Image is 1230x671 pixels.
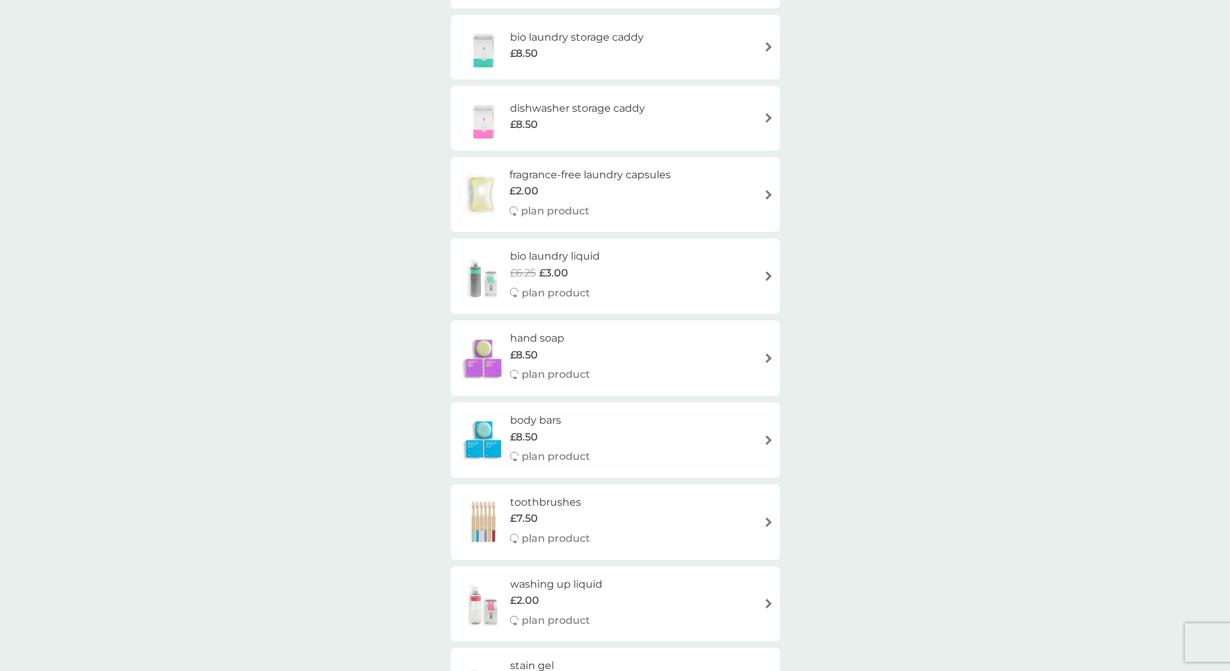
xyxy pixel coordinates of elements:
p: plan product [522,285,590,302]
img: arrow right [764,113,774,123]
p: plan product [522,530,590,547]
img: arrow right [764,435,774,445]
h6: hand soap [510,330,590,347]
span: £8.50 [510,45,538,62]
img: washing up liquid [457,581,510,626]
img: fragrance-free laundry capsules [457,172,506,217]
span: £7.50 [510,510,538,527]
span: £3.00 [539,265,568,282]
img: arrow right [764,599,774,608]
img: arrow right [764,517,774,527]
span: £8.50 [510,429,538,446]
h6: washing up liquid [510,576,602,593]
h6: body bars [510,412,590,429]
h6: dishwasher storage caddy [510,100,645,117]
h6: toothbrushes [510,494,590,511]
p: plan product [522,448,590,465]
span: £2.00 [510,592,539,609]
h6: bio laundry liquid [510,248,600,265]
p: plan product [522,612,590,629]
p: plan product [521,203,589,220]
h6: fragrance-free laundry capsules [509,167,671,183]
span: £2.00 [509,183,538,200]
p: plan product [522,366,590,383]
img: hand soap [457,336,510,381]
span: £8.50 [510,347,538,364]
img: dishwasher storage caddy [457,96,510,141]
img: toothbrushes [457,499,510,544]
img: arrow right [764,271,774,281]
img: body bars [457,417,510,462]
img: bio laundry liquid [457,254,510,299]
img: arrow right [764,42,774,52]
img: arrow right [764,353,774,363]
span: £8.50 [510,116,538,133]
img: arrow right [764,190,774,200]
span: £6.25 [510,265,536,282]
img: bio laundry storage caddy [457,25,510,70]
h6: bio laundry storage caddy [510,29,644,46]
